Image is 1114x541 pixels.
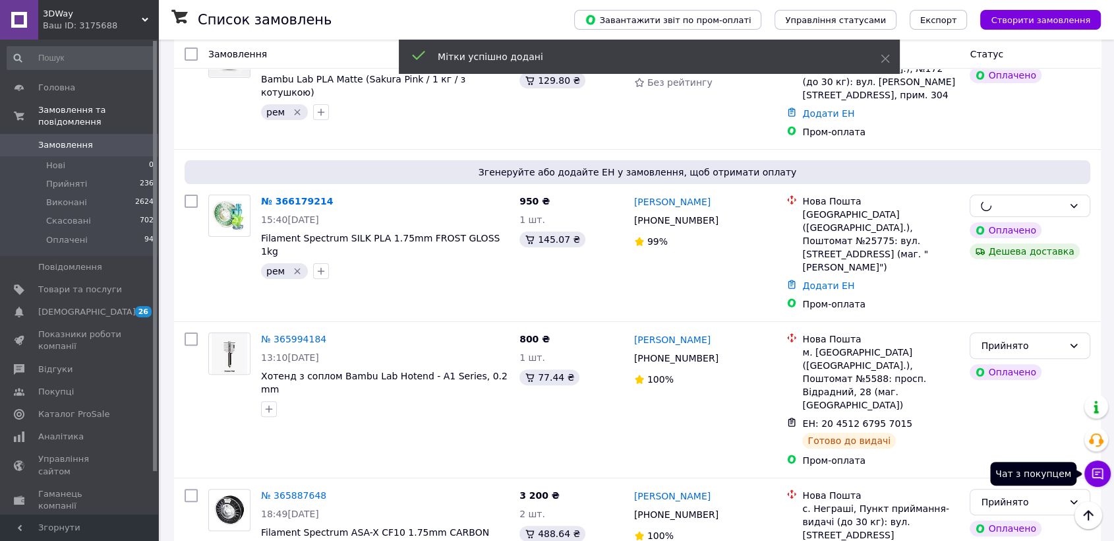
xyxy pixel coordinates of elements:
span: 0 [149,160,154,172]
span: 15:40[DATE] [261,214,319,225]
span: 18:49[DATE] [261,509,319,519]
span: Управління статусами [785,15,886,25]
div: Оплачено [970,521,1041,536]
span: Товари та послуги [38,284,122,296]
button: Управління статусами [775,10,896,30]
div: Пром-оплата [802,125,959,139]
span: 26 [135,306,152,317]
div: Оплачено [970,364,1041,380]
span: Відгуки [38,364,73,375]
div: Дешева доставка [970,243,1079,259]
span: 100% [647,530,674,541]
span: рем [266,107,285,117]
span: Замовлення [208,49,267,59]
div: [PHONE_NUMBER] [631,211,721,230]
a: Bambu Lab PLA Matte (Sakura Pink / 1 кг / з котушкою) [261,74,465,98]
div: Ваш ID: 3175688 [43,20,158,32]
div: Прийнято [981,495,1063,509]
span: Завантажити звіт по пром-оплаті [585,14,751,26]
span: Покупці [38,386,74,398]
button: Наверх [1074,501,1102,529]
a: [PERSON_NAME] [634,490,711,503]
div: Чат з покупцем [990,462,1076,486]
span: ЕН: 20 4512 6795 7015 [802,418,912,429]
span: 1 шт. [519,214,545,225]
span: 100% [647,374,674,385]
span: Згенеруйте або додайте ЕН у замовлення, щоб отримати оплату [190,166,1085,179]
div: [GEOGRAPHIC_DATA] ([GEOGRAPHIC_DATA].), Поштомат №25775: вул. [STREET_ADDRESS] (маг. "[PERSON_NAM... [802,208,959,274]
img: Фото товару [209,495,250,526]
span: 236 [140,178,154,190]
span: 1 шт. [519,352,545,363]
span: Повідомлення [38,261,102,273]
span: 99% [647,236,668,247]
div: [PHONE_NUMBER] [631,349,721,367]
a: № 366179214 [261,196,333,207]
span: 3 200 ₴ [519,490,560,501]
a: Додати ЕН [802,108,854,119]
img: Фото товару [209,197,250,234]
a: Додати ЕН [802,280,854,291]
input: Пошук [7,46,155,70]
button: Завантажити звіт по пром-оплаті [574,10,761,30]
div: Оплачено [970,67,1041,83]
span: Замовлення та повідомлення [38,104,158,128]
span: 13:10[DATE] [261,352,319,363]
span: Створити замовлення [991,15,1090,25]
a: № 365994184 [261,334,326,344]
div: м. [GEOGRAPHIC_DATA] ([GEOGRAPHIC_DATA].), Поштомат №5588: просп. Відрадний, 28 (маг. [GEOGRAPHIC... [802,346,959,412]
a: [PERSON_NAME] [634,333,711,346]
div: Мітки успішно додані [438,50,848,63]
div: Прийнято [981,338,1063,353]
a: № 365887648 [261,490,326,501]
div: Пром-оплата [802,454,959,467]
a: Filament Spectrum SILK PLA 1.75mm FROST GLOSS 1kg [261,233,500,257]
span: Експорт [920,15,957,25]
div: Нова Пошта [802,333,959,346]
span: Каталог ProSale [38,408,109,420]
div: 145.07 ₴ [519,232,585,247]
span: Статус [970,49,1003,59]
span: 3DWay [43,8,142,20]
svg: Видалити мітку [292,266,303,276]
div: 77.44 ₴ [519,369,579,385]
a: Створити замовлення [967,14,1101,24]
button: Експорт [910,10,968,30]
span: Гаманець компанії [38,488,122,512]
span: 2 шт. [519,509,545,519]
a: Фото товару [208,333,250,375]
div: Готово до видачі [802,433,896,449]
svg: Видалити мітку [292,107,303,117]
div: Оплачено [970,222,1041,238]
span: Управління сайтом [38,453,122,477]
span: Замовлення [38,139,93,151]
span: 94 [144,234,154,246]
span: 950 ₴ [519,196,550,207]
span: Без рейтингу [647,77,713,88]
a: Фото товару [208,489,250,531]
div: Нова Пошта [802,195,959,208]
button: Створити замовлення [980,10,1101,30]
span: Прийняті [46,178,87,190]
span: рем [266,266,285,276]
div: [PHONE_NUMBER] [631,505,721,524]
span: Аналітика [38,431,84,443]
h1: Список замовлень [198,12,332,28]
span: Нові [46,160,65,172]
span: Головна [38,82,75,94]
div: Пром-оплата [802,298,959,311]
button: Чат з покупцем [1084,461,1111,487]
span: Оплачені [46,234,88,246]
a: Хотенд з соплом Bambu Lab Hotend - A1 Series, 0.2 mm [261,371,508,395]
span: Виконані [46,197,87,208]
span: Показники роботи компанії [38,329,122,352]
span: [DEMOGRAPHIC_DATA] [38,306,136,318]
span: 2624 [135,197,154,208]
a: [PERSON_NAME] [634,195,711,208]
span: Скасовані [46,215,91,227]
a: Фото товару [208,195,250,237]
div: 129.80 ₴ [519,73,585,88]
